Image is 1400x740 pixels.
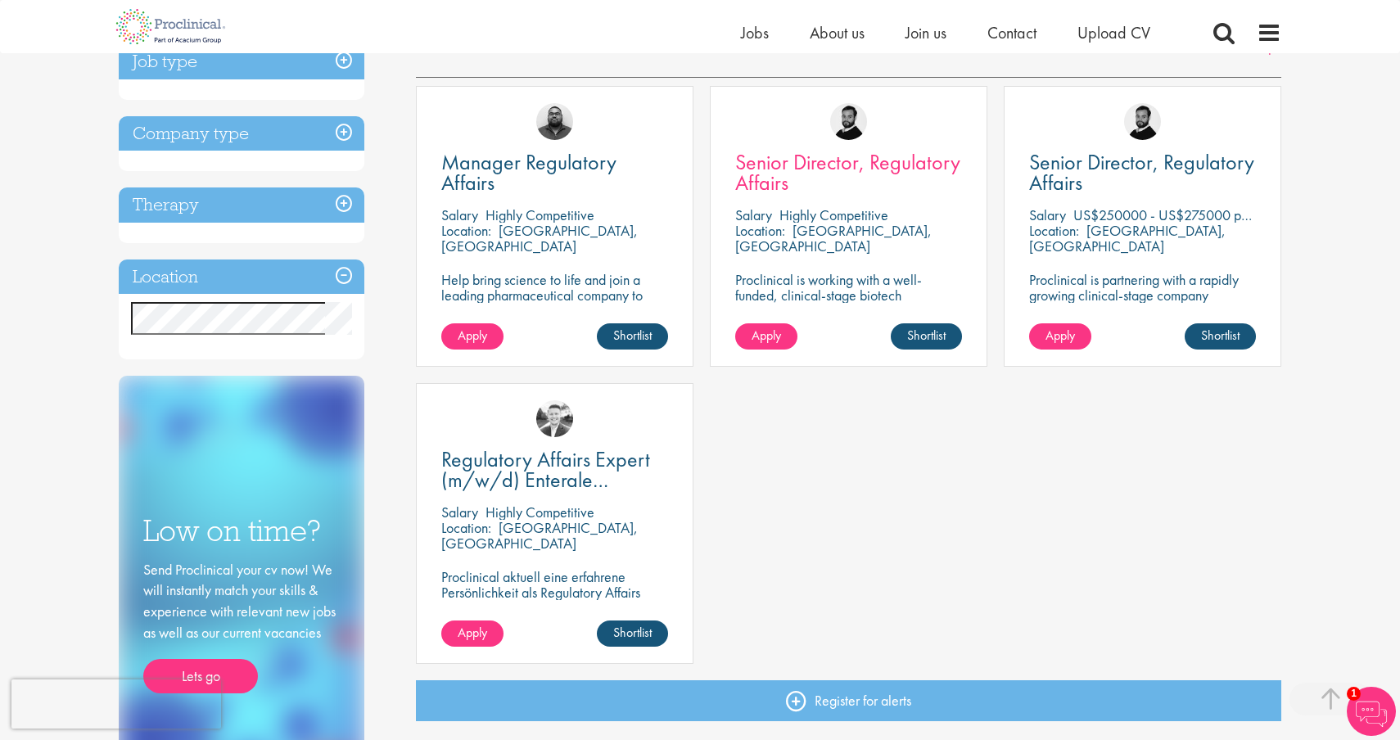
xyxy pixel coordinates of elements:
[416,680,1282,721] a: Register for alerts
[735,221,932,255] p: [GEOGRAPHIC_DATA], [GEOGRAPHIC_DATA]
[752,327,781,344] span: Apply
[735,152,962,193] a: Senior Director, Regulatory Affairs
[735,148,960,196] span: Senior Director, Regulatory Affairs
[987,22,1036,43] a: Contact
[905,22,946,43] a: Join us
[441,503,478,521] span: Salary
[441,518,491,537] span: Location:
[1029,152,1256,193] a: Senior Director, Regulatory Affairs
[597,620,668,647] a: Shortlist
[441,205,478,224] span: Salary
[441,152,668,193] a: Manager Regulatory Affairs
[441,221,491,240] span: Location:
[735,272,962,350] p: Proclinical is working with a well-funded, clinical-stage biotech developing transformative thera...
[441,518,638,553] p: [GEOGRAPHIC_DATA], [GEOGRAPHIC_DATA]
[1029,221,1226,255] p: [GEOGRAPHIC_DATA], [GEOGRAPHIC_DATA]
[441,445,650,514] span: Regulatory Affairs Expert (m/w/d) Enterale Ernährung
[143,559,340,694] div: Send Proclinical your cv now! We will instantly match your skills & experience with relevant new ...
[485,205,594,224] p: Highly Competitive
[536,103,573,140] img: Ashley Bennett
[1029,323,1091,350] a: Apply
[1029,205,1066,224] span: Salary
[597,323,668,350] a: Shortlist
[119,259,364,295] h3: Location
[741,22,769,43] a: Jobs
[830,103,867,140] img: Nick Walker
[735,221,785,240] span: Location:
[536,400,573,437] img: Lukas Eckert
[1029,221,1079,240] span: Location:
[1124,103,1161,140] img: Nick Walker
[1347,687,1361,701] span: 1
[1185,323,1256,350] a: Shortlist
[441,323,504,350] a: Apply
[1077,22,1150,43] a: Upload CV
[441,620,504,647] a: Apply
[1073,205,1293,224] p: US$250000 - US$275000 per annum
[810,22,865,43] a: About us
[143,659,258,693] a: Lets go
[119,187,364,223] h3: Therapy
[119,116,364,151] h3: Company type
[441,272,668,350] p: Help bring science to life and join a leading pharmaceutical company to play a key role in delive...
[458,327,487,344] span: Apply
[735,323,797,350] a: Apply
[735,205,772,224] span: Salary
[119,44,364,79] h3: Job type
[485,503,594,521] p: Highly Competitive
[441,569,668,616] p: Proclinical aktuell eine erfahrene Persönlichkeit als Regulatory Affairs Expert (m/w/d) Enterale ...
[441,221,638,255] p: [GEOGRAPHIC_DATA], [GEOGRAPHIC_DATA]
[891,323,962,350] a: Shortlist
[11,679,221,729] iframe: reCAPTCHA
[1347,687,1396,736] img: Chatbot
[458,624,487,641] span: Apply
[1029,272,1256,334] p: Proclinical is partnering with a rapidly growing clinical-stage company advancing a high-potentia...
[441,449,668,490] a: Regulatory Affairs Expert (m/w/d) Enterale Ernährung
[779,205,888,224] p: Highly Competitive
[1045,327,1075,344] span: Apply
[1029,148,1254,196] span: Senior Director, Regulatory Affairs
[143,515,340,547] h3: Low on time?
[441,148,616,196] span: Manager Regulatory Affairs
